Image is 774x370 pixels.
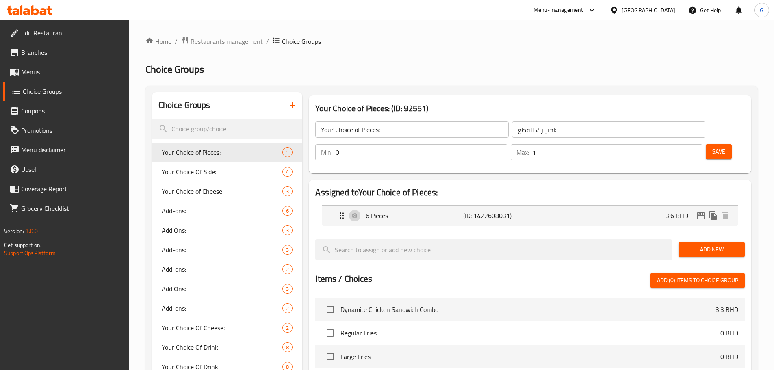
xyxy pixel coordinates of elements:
span: Menus [21,67,123,77]
p: (ID: 1422608031) [463,211,528,221]
span: Add-ons: [162,245,283,255]
p: 6 Pieces [366,211,463,221]
a: Upsell [3,160,129,179]
button: duplicate [707,210,719,222]
div: Add-ons:2 [152,299,303,318]
span: 3 [283,188,292,195]
a: Menu disclaimer [3,140,129,160]
span: Add (0) items to choice group [657,275,738,286]
p: 3.3 BHD [715,305,738,314]
span: Get support on: [4,240,41,250]
span: Choice Groups [145,60,204,78]
div: Choices [282,225,293,235]
span: Your Choice of Cheese: [162,186,283,196]
div: Add Ons:3 [152,279,303,299]
span: 3 [283,246,292,254]
a: Coupons [3,101,129,121]
span: Upsell [21,164,123,174]
span: 3 [283,227,292,234]
span: Regular Fries [340,328,720,338]
input: search [152,119,303,139]
p: Min: [321,147,332,157]
div: Choices [282,147,293,157]
button: Add (0) items to choice group [650,273,745,288]
div: Add Ons:3 [152,221,303,240]
div: Choices [282,342,293,352]
div: Choices [282,206,293,216]
span: 1.0.0 [25,226,38,236]
span: Add-ons: [162,206,283,216]
button: edit [695,210,707,222]
span: G [760,6,763,15]
span: 1 [283,149,292,156]
a: Home [145,37,171,46]
div: Your Choice of Pieces:1 [152,143,303,162]
span: Your Choice Of Side: [162,167,283,177]
div: Your Choice Of Side:4 [152,162,303,182]
span: Add Ons: [162,284,283,294]
h2: Items / Choices [315,273,372,285]
div: Choices [282,186,293,196]
li: / [266,37,269,46]
div: Choices [282,303,293,313]
div: Add-ons:2 [152,260,303,279]
a: Grocery Checklist [3,199,129,218]
span: Version: [4,226,24,236]
span: Coverage Report [21,184,123,194]
button: delete [719,210,731,222]
span: Select choice [322,325,339,342]
span: Branches [21,48,123,57]
div: Add-ons:6 [152,201,303,221]
div: Choices [282,284,293,294]
a: Restaurants management [181,36,263,47]
input: search [315,239,672,260]
button: Add New [679,242,745,257]
p: Max: [516,147,529,157]
div: Your Choice Of Drink:8 [152,338,303,357]
span: 2 [283,305,292,312]
span: Add New [685,245,738,255]
a: Support.OpsPlatform [4,248,56,258]
li: Expand [315,202,745,229]
a: Choice Groups [3,82,129,101]
h2: Assigned to Your Choice of Pieces: [315,186,745,199]
h2: Choice Groups [158,99,210,111]
span: Your Choice Of Drink: [162,342,283,352]
div: Choices [282,167,293,177]
span: Menu disclaimer [21,145,123,155]
h3: Your Choice of Pieces: (ID: 92551) [315,102,745,115]
span: Add Ons: [162,225,283,235]
span: Restaurants management [191,37,263,46]
p: 3.6 BHD [666,211,695,221]
span: Add-ons: [162,264,283,274]
span: Promotions [21,125,123,135]
span: 2 [283,324,292,332]
li: / [175,37,178,46]
span: 4 [283,168,292,176]
span: Edit Restaurant [21,28,123,38]
span: 2 [283,266,292,273]
div: Your Choice of Cheese:3 [152,182,303,201]
span: Select choice [322,348,339,365]
div: Choices [282,264,293,274]
span: 3 [283,285,292,293]
span: 8 [283,344,292,351]
div: Choices [282,245,293,255]
div: Expand [322,206,738,226]
span: Dynamite Chicken Sandwich Combo [340,305,715,314]
span: Large Fries [340,352,720,361]
button: Save [706,144,732,159]
span: Your Choice of Pieces: [162,147,283,157]
div: Menu-management [533,5,583,15]
div: [GEOGRAPHIC_DATA] [622,6,675,15]
p: 0 BHD [720,328,738,338]
a: Branches [3,43,129,62]
span: Your Choice Of Cheese: [162,323,283,333]
span: Save [712,147,725,157]
span: Add-ons: [162,303,283,313]
a: Promotions [3,121,129,140]
span: 6 [283,207,292,215]
div: Choices [282,323,293,333]
p: 0 BHD [720,352,738,361]
a: Coverage Report [3,179,129,199]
